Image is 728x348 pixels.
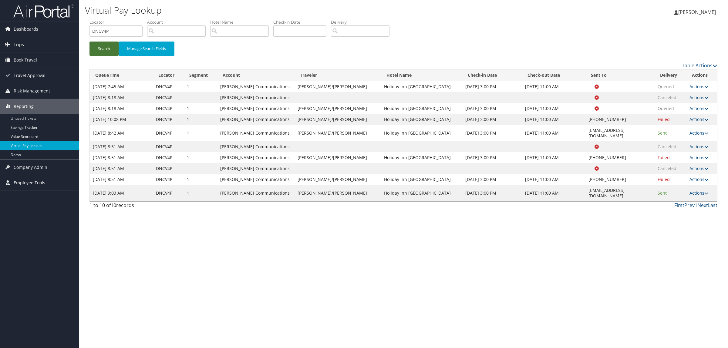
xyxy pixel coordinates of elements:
[381,174,462,185] td: Holiday Inn [GEOGRAPHIC_DATA]
[689,144,709,149] a: Actions
[381,103,462,114] td: Holiday Inn [GEOGRAPHIC_DATA]
[90,92,153,103] td: [DATE] 8:18 AM
[381,125,462,141] td: Holiday Inn [GEOGRAPHIC_DATA]
[658,95,676,100] span: Canceled
[184,114,217,125] td: 1
[381,69,462,81] th: Hotel Name: activate to sort column ascending
[184,152,217,163] td: 1
[462,81,522,92] td: [DATE] 3:00 PM
[658,144,676,149] span: Canceled
[585,69,655,81] th: Sent To: activate to sort column ascending
[522,114,585,125] td: [DATE] 11:00 AM
[689,84,709,89] a: Actions
[90,81,153,92] td: [DATE] 7:45 AM
[381,152,462,163] td: Holiday Inn [GEOGRAPHIC_DATA]
[689,130,709,136] a: Actions
[90,174,153,185] td: [DATE] 8:51 AM
[217,103,295,114] td: [PERSON_NAME] Communications
[90,114,153,125] td: [DATE] 10:08 PM
[462,185,522,201] td: [DATE] 3:00 PM
[462,125,522,141] td: [DATE] 3:00 PM
[658,116,670,122] span: Failed
[658,105,674,111] span: Queued
[674,202,684,209] a: First
[14,99,34,114] span: Reporting
[522,185,585,201] td: [DATE] 11:00 AM
[153,174,184,185] td: DNCV4P
[585,185,655,201] td: [EMAIL_ADDRESS][DOMAIN_NAME]
[295,185,381,201] td: [PERSON_NAME]/[PERSON_NAME]
[658,176,670,182] span: Failed
[522,103,585,114] td: [DATE] 11:00 AM
[585,125,655,141] td: [EMAIL_ADDRESS][DOMAIN_NAME]
[153,125,184,141] td: DNCV4P
[686,69,717,81] th: Actions
[295,103,381,114] td: [PERSON_NAME]/[PERSON_NAME]
[90,103,153,114] td: [DATE] 8:18 AM
[655,69,686,81] th: Delivery: activate to sort column ascending
[689,190,709,196] a: Actions
[295,69,381,81] th: Traveler: activate to sort column ascending
[522,125,585,141] td: [DATE] 11:00 AM
[90,69,153,81] th: QueueTime: activate to sort column ascending
[658,130,667,136] span: Sent
[184,125,217,141] td: 1
[85,4,510,17] h1: Virtual Pay Lookup
[89,42,119,56] button: Search
[184,185,217,201] td: 1
[674,3,722,21] a: [PERSON_NAME]
[522,69,585,81] th: Check-out Date: activate to sort column ascending
[585,114,655,125] td: [PHONE_NUMBER]
[89,19,147,25] label: Locator
[217,185,295,201] td: [PERSON_NAME] Communications
[585,174,655,185] td: [PHONE_NUMBER]
[217,163,295,174] td: [PERSON_NAME] Communications
[697,202,708,209] a: Next
[90,125,153,141] td: [DATE] 8:42 AM
[14,160,47,175] span: Company Admin
[331,19,394,25] label: Delivery
[462,114,522,125] td: [DATE] 3:00 PM
[462,69,522,81] th: Check-in Date: activate to sort column ascending
[381,81,462,92] td: Holiday Inn [GEOGRAPHIC_DATA]
[147,19,210,25] label: Account
[14,83,50,99] span: Risk Management
[217,141,295,152] td: [PERSON_NAME] Communications
[295,114,381,125] td: [PERSON_NAME]/[PERSON_NAME]
[90,163,153,174] td: [DATE] 8:51 AM
[184,174,217,185] td: 1
[658,166,676,171] span: Canceled
[90,152,153,163] td: [DATE] 8:51 AM
[119,42,174,56] button: Manage Search Fields
[153,103,184,114] td: DNCV4P
[689,155,709,160] a: Actions
[210,19,273,25] label: Hotel Name
[684,202,695,209] a: Prev
[522,81,585,92] td: [DATE] 11:00 AM
[522,152,585,163] td: [DATE] 11:00 AM
[153,92,184,103] td: DNCV4P
[153,185,184,201] td: DNCV4P
[678,9,716,15] span: [PERSON_NAME]
[14,52,37,68] span: Book Travel
[682,62,717,69] a: Table Actions
[217,114,295,125] td: [PERSON_NAME] Communications
[217,69,295,81] th: Account: activate to sort column ascending
[462,152,522,163] td: [DATE] 3:00 PM
[273,19,331,25] label: Check-in Date
[295,81,381,92] td: [PERSON_NAME]/[PERSON_NAME]
[689,116,709,122] a: Actions
[462,103,522,114] td: [DATE] 3:00 PM
[184,81,217,92] td: 1
[184,69,217,81] th: Segment: activate to sort column ascending
[295,152,381,163] td: [PERSON_NAME]/[PERSON_NAME]
[217,92,295,103] td: [PERSON_NAME] Communications
[14,68,45,83] span: Travel Approval
[153,114,184,125] td: DNCV4P
[689,95,709,100] a: Actions
[14,175,45,190] span: Employee Tools
[695,202,697,209] a: 1
[217,81,295,92] td: [PERSON_NAME] Communications
[658,84,674,89] span: Queued
[153,81,184,92] td: DNCV4P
